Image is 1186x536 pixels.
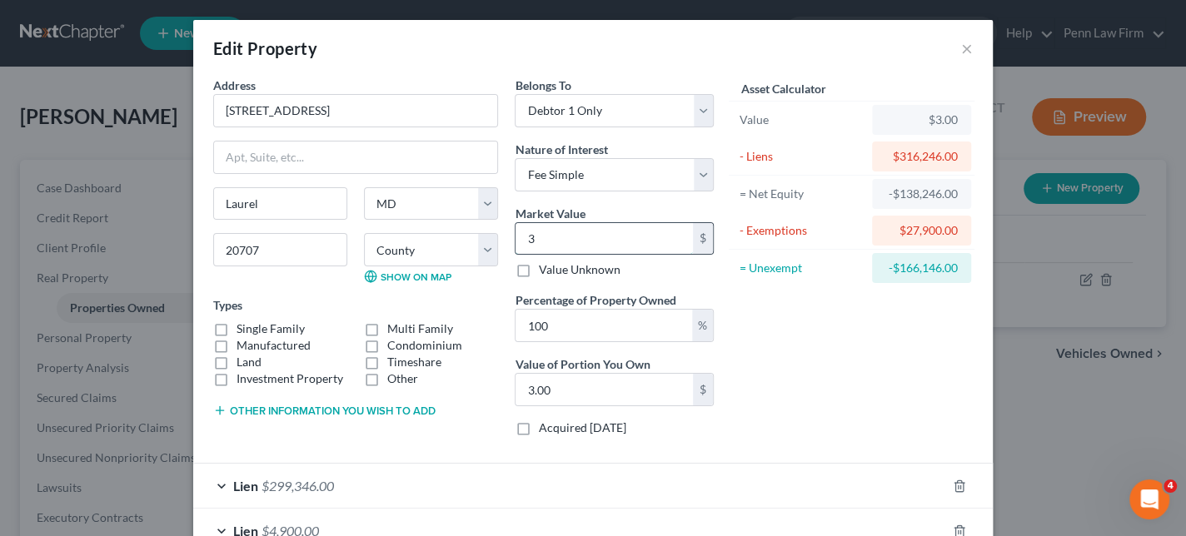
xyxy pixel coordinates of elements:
[233,478,258,494] span: Lien
[213,37,317,60] div: Edit Property
[237,337,311,354] label: Manufactured
[1164,479,1177,493] span: 4
[693,374,713,405] div: $
[516,310,692,341] input: 0.00
[885,186,958,202] div: -$138,246.00
[885,260,958,276] div: -$166,146.00
[885,112,958,128] div: $3.00
[515,141,607,158] label: Nature of Interest
[516,223,693,255] input: 0.00
[538,419,625,436] label: Acquired [DATE]
[237,370,343,387] label: Investment Property
[739,260,865,276] div: = Unexempt
[515,78,571,92] span: Belongs To
[739,148,865,165] div: - Liens
[1129,479,1169,519] iframe: Intercom live chat
[516,374,693,405] input: 0.00
[515,291,675,309] label: Percentage of Property Owned
[739,112,865,128] div: Value
[885,148,958,165] div: $316,246.00
[213,233,347,266] input: Enter zip...
[213,78,256,92] span: Address
[515,205,585,222] label: Market Value
[387,337,462,354] label: Condominium
[237,354,262,370] label: Land
[693,223,713,255] div: $
[538,261,620,278] label: Value Unknown
[214,188,346,220] input: Enter city...
[961,38,973,58] button: ×
[214,141,497,173] input: Apt, Suite, etc...
[262,478,334,494] span: $299,346.00
[740,80,825,97] label: Asset Calculator
[885,222,958,239] div: $27,900.00
[364,270,451,283] a: Show on Map
[213,296,242,314] label: Types
[213,404,436,417] button: Other information you wish to add
[739,222,865,239] div: - Exemptions
[214,95,497,127] input: Enter address...
[387,370,418,387] label: Other
[739,186,865,202] div: = Net Equity
[387,320,453,337] label: Multi Family
[692,310,713,341] div: %
[515,355,650,373] label: Value of Portion You Own
[237,320,305,337] label: Single Family
[387,354,441,370] label: Timeshare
